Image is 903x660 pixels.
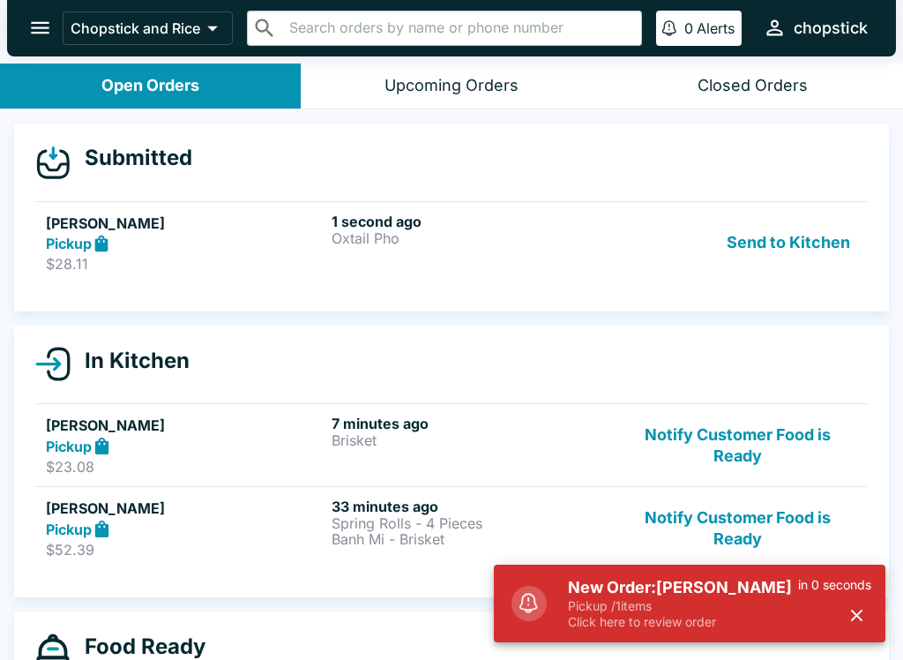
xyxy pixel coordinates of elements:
[35,486,868,569] a: [PERSON_NAME]Pickup$52.3933 minutes agoSpring Rolls - 4 PiecesBanh Mi - BrisketNotify Customer Fo...
[46,415,325,436] h5: [PERSON_NAME]
[46,213,325,234] h5: [PERSON_NAME]
[332,432,610,448] p: Brisket
[46,235,92,252] strong: Pickup
[63,11,233,45] button: Chopstick and Rice
[71,348,190,374] h4: In Kitchen
[798,577,871,593] p: in 0 seconds
[568,614,798,630] p: Click here to review order
[71,19,200,37] p: Chopstick and Rice
[35,403,868,486] a: [PERSON_NAME]Pickup$23.087 minutes agoBrisketNotify Customer Food is Ready
[756,9,875,47] button: chopstick
[568,577,798,598] h5: New Order: [PERSON_NAME]
[46,521,92,538] strong: Pickup
[568,598,798,614] p: Pickup / 1 items
[71,634,205,660] h4: Food Ready
[46,498,325,519] h5: [PERSON_NAME]
[332,515,610,531] p: Spring Rolls - 4 Pieces
[697,19,735,37] p: Alerts
[46,255,325,273] p: $28.11
[332,213,610,230] h6: 1 second ago
[618,498,857,559] button: Notify Customer Food is Ready
[332,230,610,246] p: Oxtail Pho
[101,76,199,96] div: Open Orders
[35,201,868,284] a: [PERSON_NAME]Pickup$28.111 second agoOxtail PhoSend to Kitchen
[332,498,610,515] h6: 33 minutes ago
[720,213,857,274] button: Send to Kitchen
[18,5,63,50] button: open drawer
[284,16,634,41] input: Search orders by name or phone number
[71,145,192,171] h4: Submitted
[618,415,857,476] button: Notify Customer Food is Ready
[46,458,325,476] p: $23.08
[332,531,610,547] p: Banh Mi - Brisket
[332,415,610,432] h6: 7 minutes ago
[46,438,92,455] strong: Pickup
[794,18,868,39] div: chopstick
[684,19,693,37] p: 0
[384,76,519,96] div: Upcoming Orders
[698,76,808,96] div: Closed Orders
[46,541,325,559] p: $52.39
